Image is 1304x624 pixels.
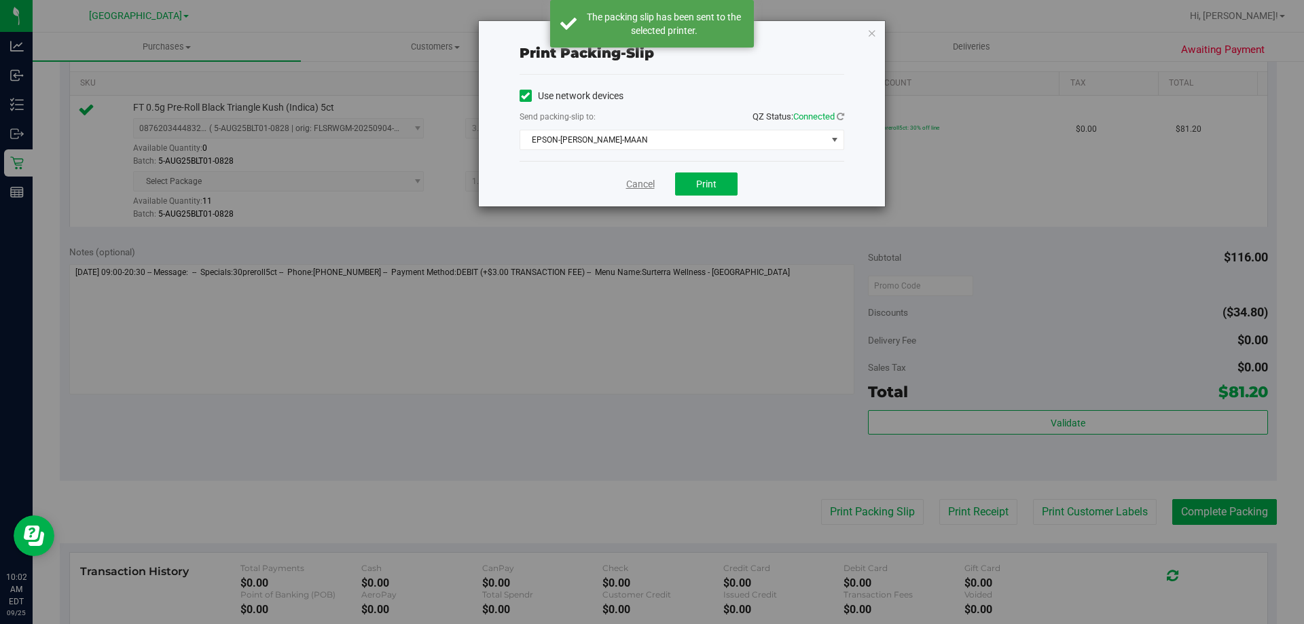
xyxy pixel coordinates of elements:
[675,172,738,196] button: Print
[520,89,623,103] label: Use network devices
[753,111,844,122] span: QZ Status:
[520,45,654,61] span: Print packing-slip
[520,130,827,149] span: EPSON-[PERSON_NAME]-MAAN
[626,177,655,191] a: Cancel
[696,179,717,189] span: Print
[520,111,596,123] label: Send packing-slip to:
[14,515,54,556] iframe: Resource center
[584,10,744,37] div: The packing slip has been sent to the selected printer.
[793,111,835,122] span: Connected
[826,130,843,149] span: select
